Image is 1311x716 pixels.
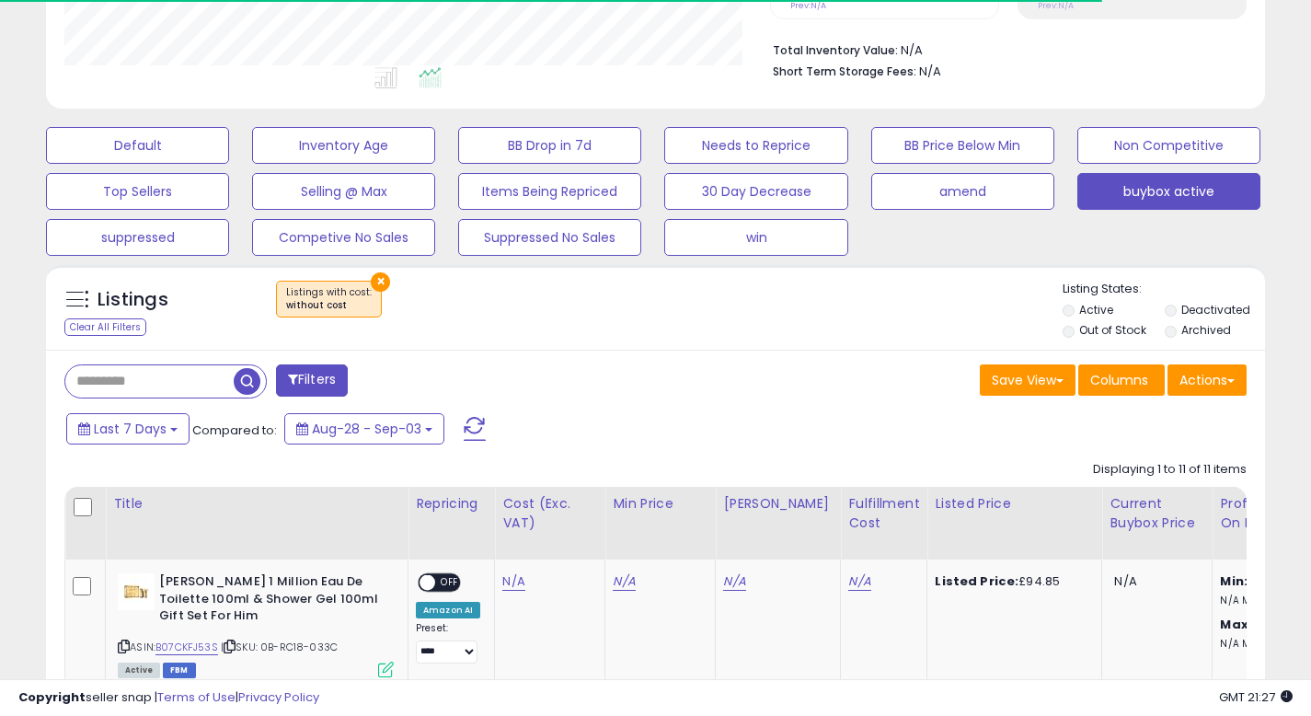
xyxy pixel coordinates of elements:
button: Needs to Reprice [664,127,847,164]
button: 30 Day Decrease [664,173,847,210]
div: without cost [286,299,372,312]
button: buybox active [1077,173,1260,210]
button: Items Being Repriced [458,173,641,210]
span: Listings with cost : [286,285,372,313]
button: Inventory Age [252,127,435,164]
button: Actions [1167,364,1247,396]
div: Current Buybox Price [1110,494,1204,533]
span: All listings currently available for purchase on Amazon [118,663,160,678]
span: Columns [1090,371,1148,389]
b: Min: [1220,572,1248,590]
div: ASIN: [118,573,394,676]
button: Aug-28 - Sep-03 [284,413,444,445]
div: Clear All Filters [64,318,146,336]
button: Top Sellers [46,173,229,210]
div: Fulfillment Cost [848,494,919,533]
span: FBM [163,663,196,678]
div: Repricing [416,494,487,514]
span: | SKU: 0B-RC18-033C [221,640,338,654]
span: N/A [919,63,941,80]
div: Listed Price [935,494,1094,514]
button: Selling @ Max [252,173,435,210]
button: win [664,219,847,256]
button: Suppressed No Sales [458,219,641,256]
img: 31N43JijPLL._SL40_.jpg [118,573,155,610]
a: Privacy Policy [238,688,319,706]
button: Save View [980,364,1075,396]
button: Columns [1078,364,1165,396]
button: Filters [276,364,348,397]
strong: Copyright [18,688,86,706]
label: Deactivated [1181,302,1250,318]
span: Last 7 Days [94,420,167,438]
button: BB Drop in 7d [458,127,641,164]
button: Competive No Sales [252,219,435,256]
button: Last 7 Days [66,413,190,445]
li: N/A [773,38,1233,60]
button: × [371,272,390,292]
div: Amazon AI [416,602,480,618]
div: [PERSON_NAME] [723,494,833,514]
div: £94.85 [935,573,1087,590]
p: Listing States: [1063,281,1265,298]
span: Compared to: [192,422,277,439]
label: Archived [1181,322,1231,338]
h5: Listings [98,287,168,313]
a: N/A [613,572,635,591]
div: Preset: [416,622,480,664]
a: N/A [502,572,524,591]
div: Title [113,494,400,514]
a: B07CKFJ53S [155,640,218,655]
div: Cost (Exc. VAT) [502,494,597,533]
label: Active [1079,302,1113,318]
button: BB Price Below Min [871,127,1054,164]
div: Min Price [613,494,707,514]
a: N/A [848,572,870,591]
a: Terms of Use [157,688,236,706]
button: Default [46,127,229,164]
button: suppressed [46,219,229,256]
b: Short Term Storage Fees: [773,64,916,79]
b: Total Inventory Value: [773,42,898,58]
b: Max: [1220,616,1252,633]
span: N/A [1114,572,1136,590]
button: Non Competitive [1077,127,1260,164]
button: amend [871,173,1054,210]
span: Aug-28 - Sep-03 [312,420,421,438]
b: [PERSON_NAME] 1 Million Eau De Toilette 100ml & Shower Gel 100ml Gift Set For Him [159,573,383,629]
div: seller snap | | [18,689,319,707]
b: Listed Price: [935,572,1018,590]
a: N/A [723,572,745,591]
span: 2025-09-11 21:27 GMT [1219,688,1293,706]
span: OFF [435,575,465,591]
label: Out of Stock [1079,322,1146,338]
div: Displaying 1 to 11 of 11 items [1093,461,1247,479]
